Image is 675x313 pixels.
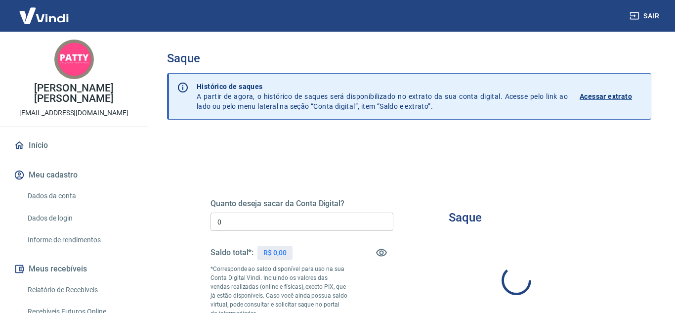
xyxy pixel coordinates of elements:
[197,82,568,91] p: Histórico de saques
[12,258,136,280] button: Meus recebíveis
[12,164,136,186] button: Meu cadastro
[8,83,140,104] p: [PERSON_NAME] [PERSON_NAME]
[24,230,136,250] a: Informe de rendimentos
[24,280,136,300] a: Relatório de Recebíveis
[54,40,94,79] img: 7b5ae966-f604-43f6-bfcf-25a01e91ca09.jpeg
[167,51,651,65] h3: Saque
[263,248,287,258] p: R$ 0,00
[24,208,136,228] a: Dados de login
[211,199,393,209] h5: Quanto deseja sacar da Conta Digital?
[211,248,253,258] h5: Saldo total*:
[12,134,136,156] a: Início
[19,108,128,118] p: [EMAIL_ADDRESS][DOMAIN_NAME]
[12,0,76,31] img: Vindi
[24,186,136,206] a: Dados da conta
[628,7,663,25] button: Sair
[580,82,643,111] a: Acessar extrato
[197,82,568,111] p: A partir de agora, o histórico de saques será disponibilizado no extrato da sua conta digital. Ac...
[449,211,482,224] h3: Saque
[580,91,632,101] p: Acessar extrato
